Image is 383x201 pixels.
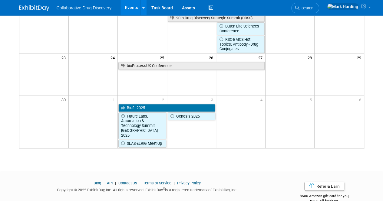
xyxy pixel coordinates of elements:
span: | [102,181,106,185]
span: Search [299,6,313,10]
a: Contact Us [118,181,137,185]
span: Collaborative Drug Discovery [57,5,111,10]
a: Dutch Life Sciences Conference [217,22,265,35]
span: 6 [358,96,364,103]
span: 28 [307,54,314,61]
span: 1 [112,96,117,103]
a: Refer & Earn [304,182,344,191]
span: 2 [161,96,167,103]
a: RSC-BMCS Hot Topics: Antibody - Drug Conjugates [217,36,265,53]
sup: ® [163,187,165,190]
span: 4 [260,96,265,103]
img: Mark Harding [327,3,358,10]
a: Blog [94,181,101,185]
a: Privacy Policy [177,181,201,185]
span: 26 [208,54,216,61]
a: Future Labs, Automation & Technology Summit [GEOGRAPHIC_DATA] 2025 [118,112,166,139]
span: 30 [61,96,68,103]
span: 24 [110,54,117,61]
span: 3 [210,96,216,103]
span: 27 [258,54,265,61]
a: SLAS-ELRIG Meet-Up [118,140,166,148]
span: | [172,181,176,185]
a: Search [291,3,319,13]
a: bioProcessUK Conference [118,62,265,70]
img: ExhibitDay [19,5,49,11]
a: API [107,181,113,185]
span: | [138,181,142,185]
a: 20th Drug Discovery Strategic Summit (DDSS) [168,14,265,22]
a: Terms of Service [143,181,171,185]
div: Copyright © 2025 ExhibitDay, Inc. All rights reserved. ExhibitDay is a registered trademark of Ex... [19,186,276,193]
span: | [114,181,117,185]
span: 23 [61,54,68,61]
span: 5 [309,96,314,103]
span: 25 [159,54,167,61]
a: Biofit 2025 [118,104,215,112]
a: Genesis 2025 [168,112,216,120]
span: 29 [356,54,364,61]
